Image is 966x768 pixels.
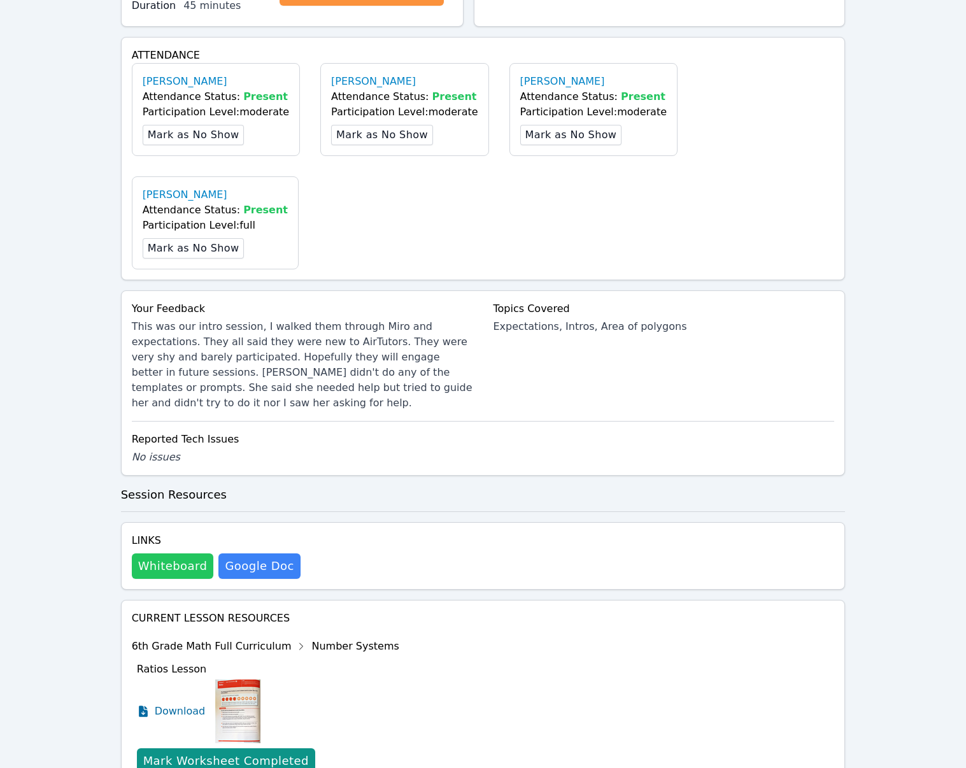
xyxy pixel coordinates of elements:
[218,553,300,579] a: Google Doc
[520,104,667,120] div: Participation Level: moderate
[331,74,416,89] a: [PERSON_NAME]
[132,301,473,316] div: Your Feedback
[143,125,245,145] button: Mark as No Show
[143,89,289,104] div: Attendance Status:
[137,663,207,675] span: Ratios Lesson
[132,553,214,579] button: Whiteboard
[132,636,399,657] div: 6th Grade Math Full Curriculum Number Systems
[331,125,433,145] button: Mark as No Show
[243,90,288,103] span: Present
[143,218,288,233] div: Participation Level: full
[143,104,289,120] div: Participation Level: moderate
[132,48,835,63] h4: Attendance
[132,451,180,463] span: No issues
[520,74,605,89] a: [PERSON_NAME]
[132,611,835,626] h4: Current Lesson Resources
[331,104,478,120] div: Participation Level: moderate
[215,679,260,743] img: Ratios Lesson
[132,533,301,548] h4: Links
[155,704,206,719] span: Download
[494,319,835,334] div: Expectations, Intros, Area of polygons
[143,74,227,89] a: [PERSON_NAME]
[143,187,227,203] a: [PERSON_NAME]
[432,90,477,103] span: Present
[494,301,835,316] div: Topics Covered
[621,90,665,103] span: Present
[143,238,245,259] button: Mark as No Show
[121,486,846,504] h3: Session Resources
[132,319,473,411] div: This was our intro session, I walked them through Miro and expectations. They all said they were ...
[132,432,835,447] div: Reported Tech Issues
[137,679,206,743] a: Download
[143,203,288,218] div: Attendance Status:
[520,89,667,104] div: Attendance Status:
[243,204,288,216] span: Present
[520,125,622,145] button: Mark as No Show
[331,89,478,104] div: Attendance Status:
